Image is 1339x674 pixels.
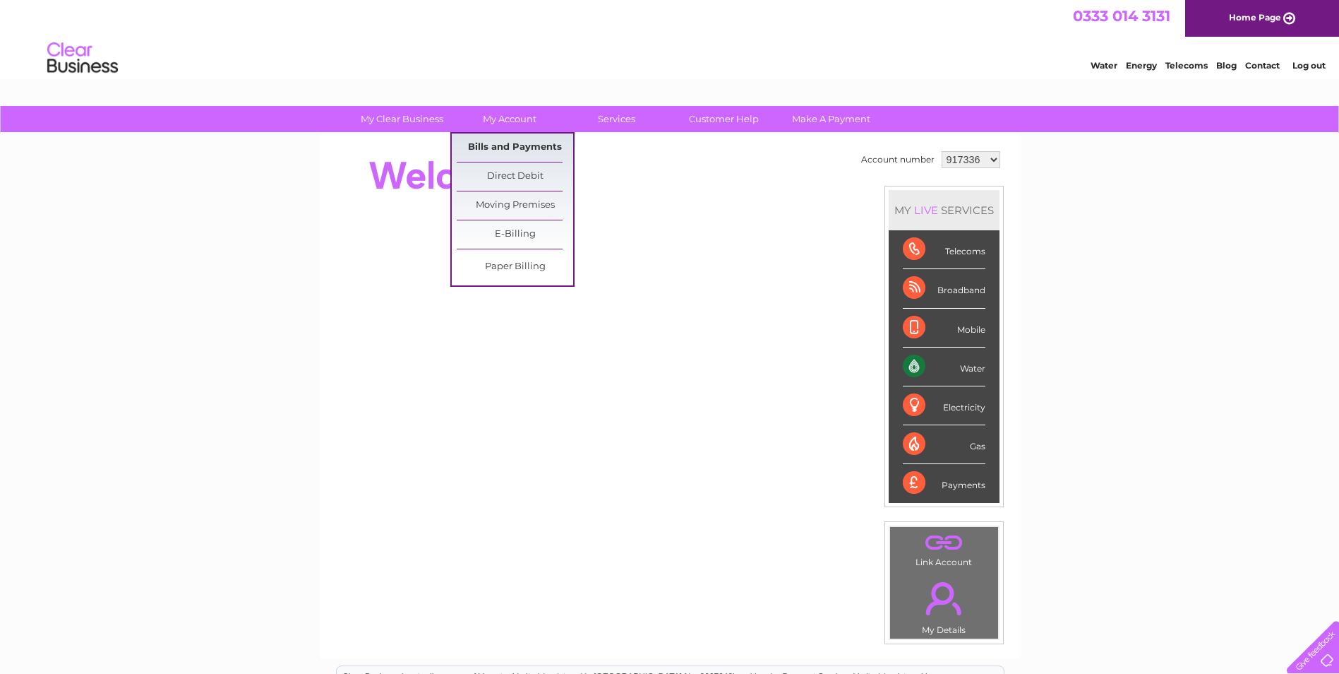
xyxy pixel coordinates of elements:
[47,37,119,80] img: logo.png
[457,134,573,162] a: Bills and Payments
[894,531,995,555] a: .
[1165,60,1208,71] a: Telecoms
[457,220,573,249] a: E-Billing
[889,526,999,571] td: Link Account
[903,230,985,269] div: Telecoms
[1292,60,1326,71] a: Log out
[666,106,782,132] a: Customer Help
[894,574,995,623] a: .
[889,190,999,230] div: MY SERVICES
[1091,60,1117,71] a: Water
[903,348,985,386] div: Water
[457,253,573,281] a: Paper Billing
[903,269,985,308] div: Broadband
[889,570,999,639] td: My Details
[1216,60,1237,71] a: Blog
[457,191,573,220] a: Moving Premises
[558,106,675,132] a: Services
[1073,7,1170,25] a: 0333 014 3131
[903,464,985,502] div: Payments
[858,148,938,172] td: Account number
[903,425,985,464] div: Gas
[457,162,573,191] a: Direct Debit
[344,106,460,132] a: My Clear Business
[451,106,568,132] a: My Account
[1126,60,1157,71] a: Energy
[1245,60,1280,71] a: Contact
[903,386,985,425] div: Electricity
[911,203,941,217] div: LIVE
[773,106,889,132] a: Make A Payment
[337,8,1004,69] div: Clear Business is a trading name of Verastar Limited (registered in [GEOGRAPHIC_DATA] No. 3667643...
[903,309,985,348] div: Mobile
